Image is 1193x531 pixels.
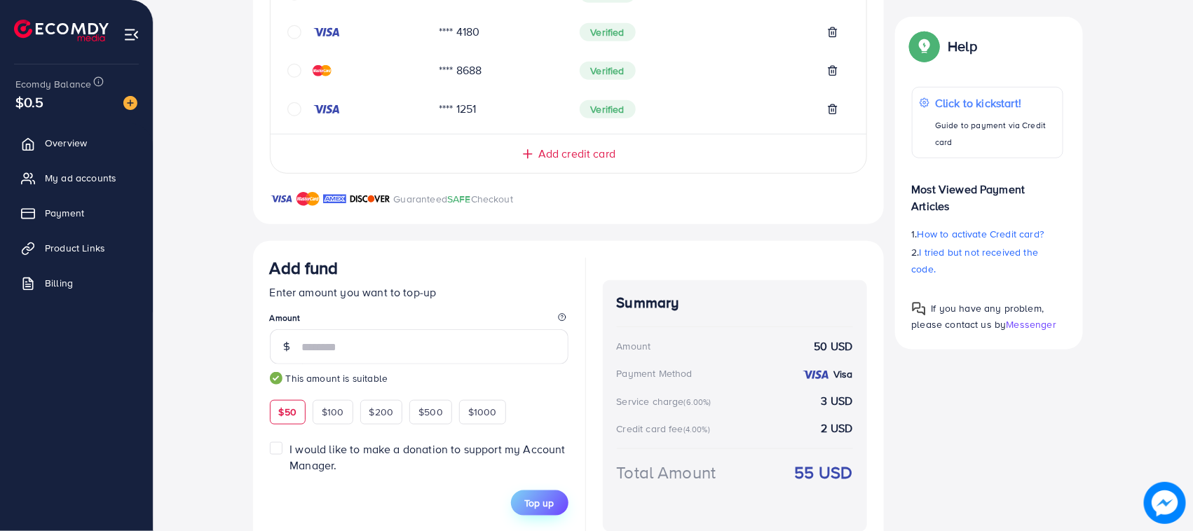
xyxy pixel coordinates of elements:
img: image [1144,482,1186,524]
strong: Visa [833,367,853,381]
img: credit [313,27,341,38]
span: Verified [580,23,636,41]
div: Service charge [617,394,716,408]
small: This amount is suitable [270,371,568,385]
p: Guaranteed Checkout [394,191,514,207]
img: credit [802,369,830,380]
strong: 3 USD [822,393,853,409]
img: Popup guide [912,34,937,59]
span: I tried but not received the code. [912,245,1039,276]
a: Billing [11,269,142,297]
img: brand [270,191,293,207]
span: Billing [45,276,73,290]
span: I would like to make a donation to support my Account Manager. [289,441,565,473]
p: Enter amount you want to top-up [270,284,568,301]
img: menu [123,27,139,43]
strong: 55 USD [795,460,853,485]
p: 2. [912,244,1063,277]
span: My ad accounts [45,171,116,185]
span: Add credit card [538,146,615,162]
strong: 2 USD [822,420,853,436]
a: Payment [11,199,142,227]
a: Product Links [11,234,142,262]
p: Click to kickstart! [935,95,1055,111]
svg: circle [287,64,301,78]
p: Most Viewed Payment Articles [912,170,1063,214]
small: (6.00%) [684,396,711,408]
span: Verified [580,100,636,118]
a: Overview [11,129,142,157]
span: $50 [279,405,296,419]
span: Messenger [1007,317,1056,331]
span: Verified [580,62,636,80]
button: Top up [511,490,568,516]
img: brand [323,191,346,207]
span: Ecomdy Balance [15,77,91,91]
img: credit [313,65,332,76]
h3: Add fund [270,258,339,278]
span: Top up [525,496,554,510]
div: Total Amount [617,460,716,485]
div: Amount [617,339,651,353]
img: credit [313,104,341,115]
strong: 50 USD [814,338,853,354]
svg: circle [287,25,301,39]
span: $200 [369,405,394,419]
img: logo [14,20,109,41]
img: guide [270,372,282,385]
div: Payment Method [617,366,693,380]
img: brand [296,191,320,207]
svg: circle [287,102,301,116]
span: SAFE [447,192,471,206]
span: $500 [418,405,443,419]
span: $0.5 [15,92,44,112]
a: My ad accounts [11,164,142,192]
h4: Summary [617,294,853,312]
img: brand [350,191,390,207]
span: $1000 [468,405,497,419]
small: (4.00%) [683,424,710,435]
span: $100 [322,405,344,419]
span: If you have any problem, please contact us by [912,301,1044,331]
p: 1. [912,226,1063,242]
legend: Amount [270,312,568,329]
span: Payment [45,206,84,220]
p: Guide to payment via Credit card [935,117,1055,151]
p: Help [948,38,978,55]
div: Credit card fee [617,422,715,436]
span: How to activate Credit card? [918,227,1044,241]
span: Overview [45,136,87,150]
img: Popup guide [912,302,926,316]
img: image [123,96,137,110]
span: Product Links [45,241,105,255]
